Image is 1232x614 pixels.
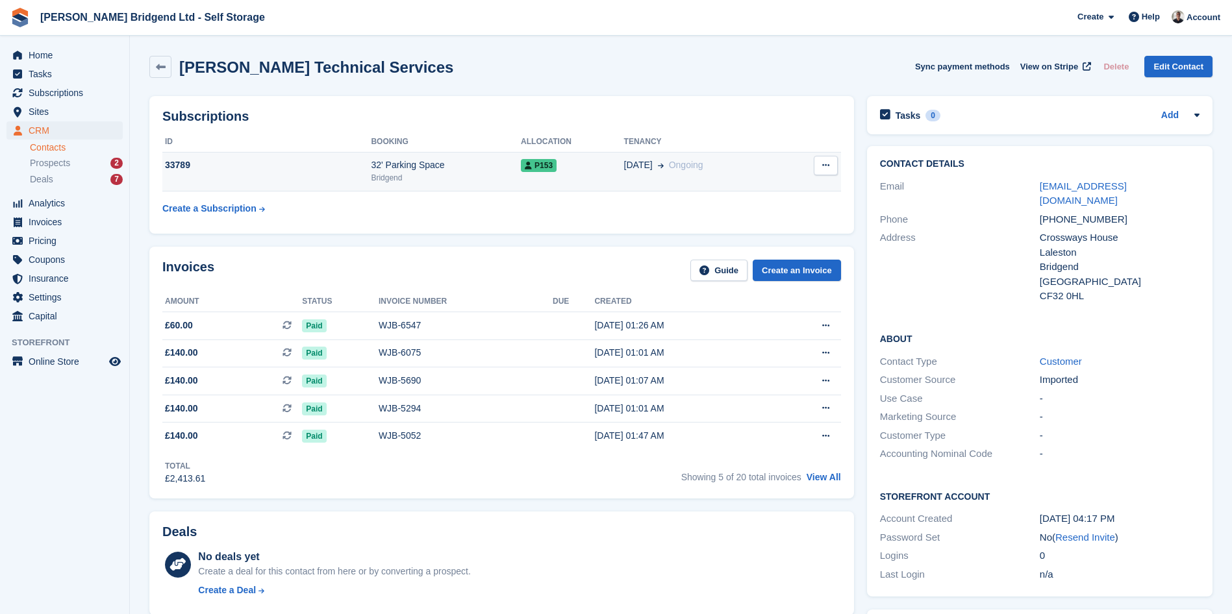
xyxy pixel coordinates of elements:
span: Online Store [29,352,107,371]
a: Create a Deal [198,583,470,597]
div: Account Created [880,511,1040,526]
div: Crossways House [1040,230,1200,245]
div: Accounting Nominal Code [880,447,1040,461]
div: Contact Type [880,354,1040,369]
div: £2,413.61 [165,472,205,485]
a: Create a Subscription [162,197,265,221]
a: menu [6,194,123,212]
div: WJB-5294 [379,402,553,415]
a: View on Stripe [1015,56,1094,77]
a: Prospects 2 [30,156,123,170]
span: £140.00 [165,429,198,443]
div: Bridgend [1040,260,1200,275]
div: Laleston [1040,245,1200,260]
a: Create an Invoice [753,260,841,281]
th: Due [553,291,594,312]
div: Last Login [880,567,1040,582]
span: Coupons [29,251,107,269]
div: Marketing Source [880,410,1040,424]
div: Address [880,230,1040,304]
th: Amount [162,291,302,312]
div: WJB-5052 [379,429,553,443]
span: P153 [521,159,557,172]
div: [DATE] 01:07 AM [594,374,772,387]
a: [PERSON_NAME] Bridgend Ltd - Self Storage [35,6,270,28]
div: 33789 [162,158,371,172]
span: Showing 5 of 20 total invoices [681,472,801,482]
span: Pricing [29,232,107,250]
div: Total [165,460,205,472]
div: WJB-6547 [379,319,553,332]
div: Customer Type [880,428,1040,443]
span: Subscriptions [29,84,107,102]
h2: Tasks [896,110,921,121]
div: [DATE] 01:01 AM [594,402,772,415]
div: Logins [880,548,1040,563]
span: Prospects [30,157,70,169]
div: - [1040,410,1200,424]
a: menu [6,232,123,250]
span: £140.00 [165,374,198,387]
a: Preview store [107,354,123,369]
a: Guide [690,260,748,281]
a: menu [6,213,123,231]
h2: Deals [162,524,197,539]
div: Create a deal for this contact from here or by converting a prospect. [198,565,470,578]
a: menu [6,307,123,325]
img: Rhys Jones [1172,10,1185,23]
div: - [1040,428,1200,443]
a: Edit Contact [1144,56,1213,77]
h2: Invoices [162,260,214,281]
th: Allocation [521,132,623,153]
a: menu [6,121,123,140]
span: £140.00 [165,402,198,415]
div: Use Case [880,391,1040,406]
th: Booking [371,132,521,153]
span: Paid [302,347,326,360]
span: Capital [29,307,107,325]
div: WJB-5690 [379,374,553,387]
a: Resend Invite [1055,532,1115,543]
span: Create [1077,10,1103,23]
span: Paid [302,319,326,332]
span: Tasks [29,65,107,83]
div: Create a Subscription [162,202,257,215]
div: Customer Source [880,373,1040,387]
button: Delete [1098,56,1134,77]
div: Password Set [880,530,1040,545]
span: Settings [29,288,107,306]
a: menu [6,84,123,102]
span: Storefront [12,336,129,349]
div: No [1040,530,1200,545]
div: [DATE] 01:26 AM [594,319,772,332]
span: Insurance [29,269,107,288]
h2: Storefront Account [880,489,1200,502]
a: menu [6,288,123,306]
span: Help [1142,10,1160,23]
span: ( ) [1052,532,1118,543]
th: Status [302,291,379,312]
a: menu [6,352,123,371]
h2: Contact Details [880,159,1200,169]
a: View All [807,472,841,482]
span: Paid [302,402,326,415]
span: Invoices [29,213,107,231]
th: Created [594,291,772,312]
button: Sync payment methods [915,56,1010,77]
span: Analytics [29,194,107,212]
div: 32' Parking Space [371,158,521,172]
span: £140.00 [165,346,198,360]
div: Email [880,179,1040,208]
span: Sites [29,103,107,121]
div: No deals yet [198,549,470,565]
div: [PHONE_NUMBER] [1040,212,1200,227]
span: Paid [302,375,326,387]
th: ID [162,132,371,153]
div: Phone [880,212,1040,227]
div: 7 [110,174,123,185]
div: 0 [925,110,940,121]
a: Customer [1040,356,1082,367]
div: 0 [1040,548,1200,563]
div: [DATE] 01:47 AM [594,429,772,443]
div: Create a Deal [198,583,256,597]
